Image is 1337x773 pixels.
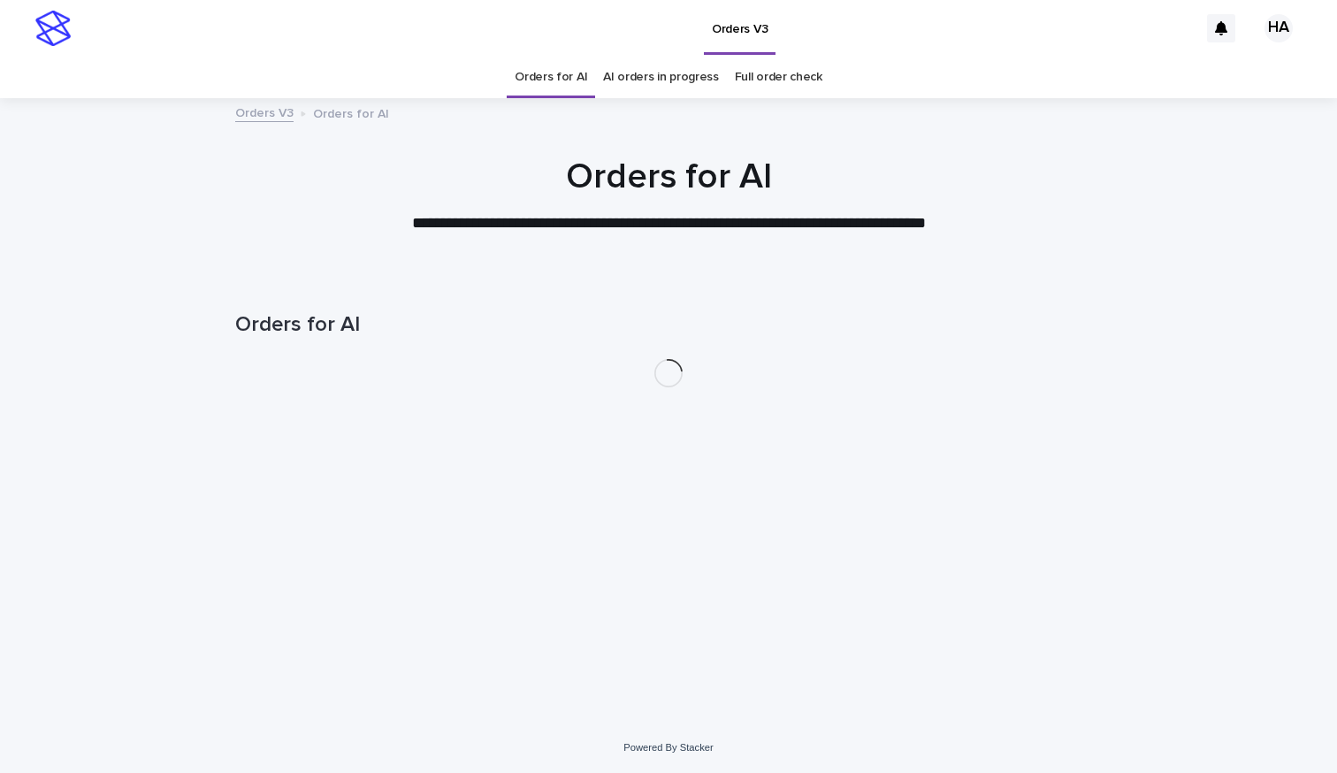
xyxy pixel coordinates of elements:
[515,57,587,98] a: Orders for AI
[735,57,822,98] a: Full order check
[235,102,294,122] a: Orders V3
[235,312,1102,338] h1: Orders for AI
[603,57,719,98] a: AI orders in progress
[1264,14,1293,42] div: HA
[313,103,389,122] p: Orders for AI
[235,156,1102,198] h1: Orders for AI
[35,11,71,46] img: stacker-logo-s-only.png
[623,742,713,753] a: Powered By Stacker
